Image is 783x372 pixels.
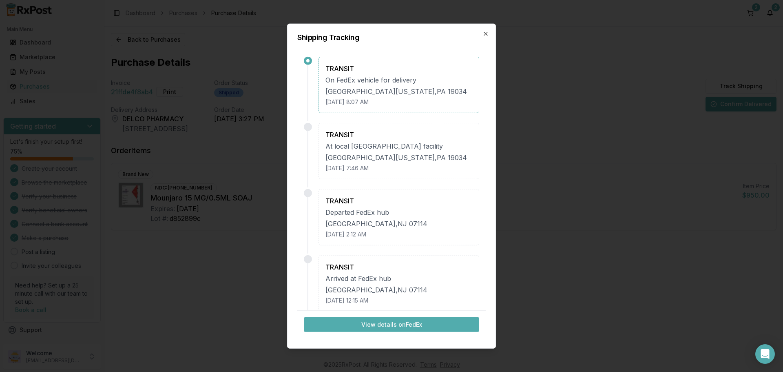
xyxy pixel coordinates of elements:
button: View details onFedEx [304,317,479,332]
div: TRANSIT [325,196,472,205]
div: On FedEx vehicle for delivery [325,75,472,85]
div: Departed FedEx hub [325,207,472,217]
div: Arrived at FedEx hub [325,273,472,283]
div: [GEOGRAPHIC_DATA] , NJ 07114 [325,285,472,294]
div: TRANSIT [325,63,472,73]
div: TRANSIT [325,129,472,139]
div: At local [GEOGRAPHIC_DATA] facility [325,141,472,151]
div: TRANSIT [325,262,472,272]
div: [GEOGRAPHIC_DATA][US_STATE] , PA 19034 [325,86,472,96]
div: [DATE] 8:07 AM [325,98,472,106]
div: [GEOGRAPHIC_DATA] , NJ 07114 [325,218,472,228]
div: [DATE] 7:46 AM [325,164,472,172]
div: [DATE] 2:12 AM [325,230,472,238]
div: [DATE] 12:15 AM [325,296,472,304]
h2: Shipping Tracking [297,33,486,41]
div: [GEOGRAPHIC_DATA][US_STATE] , PA 19034 [325,152,472,162]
